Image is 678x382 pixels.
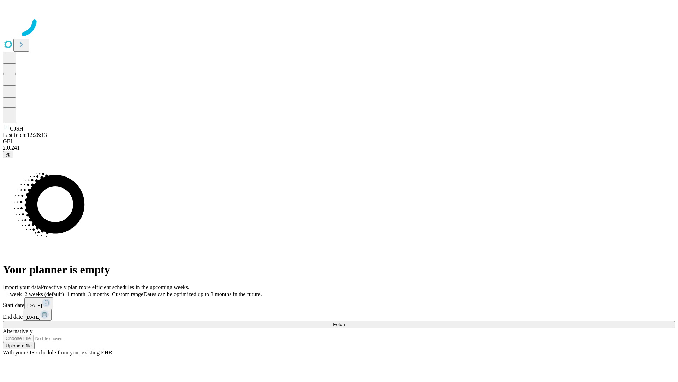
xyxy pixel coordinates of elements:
[3,284,41,290] span: Import your data
[333,322,345,327] span: Fetch
[3,309,675,321] div: End date
[3,321,675,328] button: Fetch
[23,309,52,321] button: [DATE]
[3,297,675,309] div: Start date
[3,145,675,151] div: 2.0.241
[143,291,262,297] span: Dates can be optimized up to 3 months in the future.
[112,291,143,297] span: Custom range
[88,291,109,297] span: 3 months
[3,138,675,145] div: GEI
[3,349,112,355] span: With your OR schedule from your existing EHR
[3,263,675,276] h1: Your planner is empty
[24,297,53,309] button: [DATE]
[10,126,23,132] span: GJSH
[3,328,32,334] span: Alternatively
[25,291,64,297] span: 2 weeks (default)
[3,132,47,138] span: Last fetch: 12:28:13
[6,291,22,297] span: 1 week
[3,342,35,349] button: Upload a file
[27,303,42,308] span: [DATE]
[67,291,85,297] span: 1 month
[25,314,40,320] span: [DATE]
[3,151,13,158] button: @
[6,152,11,157] span: @
[41,284,189,290] span: Proactively plan more efficient schedules in the upcoming weeks.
